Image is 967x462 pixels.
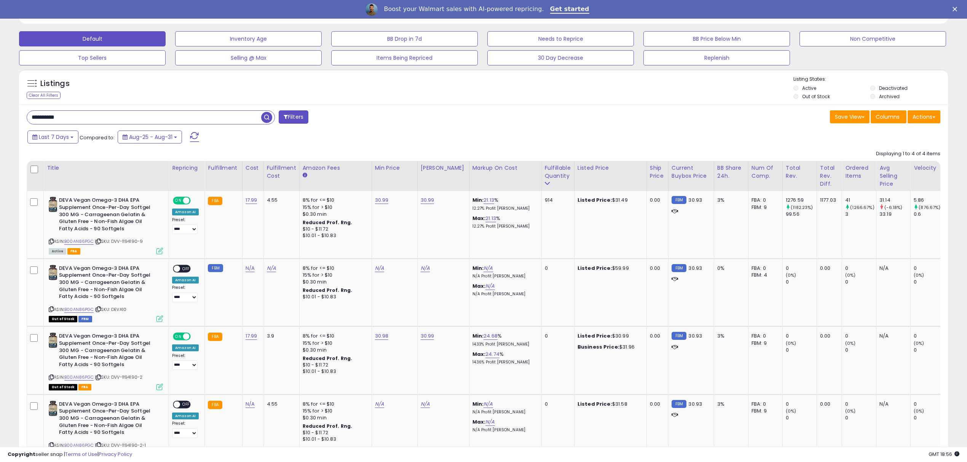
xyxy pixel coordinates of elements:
p: N/A Profit [PERSON_NAME] [472,274,536,279]
b: DEVA Vegan Omega-3 DHA EPA Supplement Once-Per-Day Softgel 300 MG - Carrageenan Gelatin & Gluten ... [59,197,152,234]
a: B00AN86PGC [64,374,94,381]
div: FBA: 0 [752,265,777,272]
span: All listings that are currently out of stock and unavailable for purchase on Amazon [49,384,77,390]
div: Fulfillable Quantity [545,164,571,180]
div: ASIN: [49,197,163,253]
b: Reduced Prof. Rng. [303,219,353,226]
b: Listed Price: [578,264,612,272]
div: FBA: 0 [752,197,777,204]
div: 0 [545,333,568,339]
div: 4.55 [267,401,294,408]
div: 15% for > $10 [303,340,366,347]
div: 0.00 [650,333,662,339]
small: (0%) [845,272,856,278]
div: Amazon AI [172,209,199,215]
a: 21.13 [485,215,496,222]
a: N/A [375,400,384,408]
b: Reduced Prof. Rng. [303,423,353,429]
a: 24.74 [485,350,499,358]
div: $10 - $11.72 [303,226,366,233]
a: N/A [483,264,493,272]
b: DEVA Vegan Omega-3 DHA EPA Supplement Once-Per-Day Softgel 300 MG - Carrageenan Gelatin & Gluten ... [59,401,152,438]
div: Fulfillment [208,164,239,172]
b: Reduced Prof. Rng. [303,287,353,293]
div: $31.58 [578,401,641,408]
b: Max: [472,282,486,290]
button: Selling @ Max [175,50,322,65]
small: (0%) [914,340,924,346]
a: 24.68 [483,332,498,340]
div: Preset: [172,421,199,438]
span: 30.93 [688,264,702,272]
b: Max: [472,350,486,358]
div: FBM: 4 [752,272,777,279]
div: 0 [914,279,945,285]
button: Aug-25 - Aug-31 [118,131,182,143]
div: $59.99 [578,265,641,272]
p: 12.27% Profit [PERSON_NAME] [472,224,536,229]
div: 0.6 [914,211,945,218]
div: 0 [845,401,876,408]
div: 31.14 [879,197,910,204]
div: $31.96 [578,344,641,350]
div: $10 - $11.72 [303,362,366,368]
button: Items Being Repriced [331,50,478,65]
a: N/A [483,400,493,408]
small: (-6.18%) [884,204,902,210]
b: Listed Price: [578,332,612,339]
div: 5.86 [914,197,945,204]
div: 0.00 [650,265,662,272]
div: Total Rev. Diff. [820,164,839,188]
div: Close [953,7,960,11]
div: % [472,215,536,229]
div: 0 [786,347,817,354]
button: BB Drop in 7d [331,31,478,46]
div: Preset: [172,353,199,370]
small: FBA [208,401,222,409]
a: N/A [246,264,255,272]
div: Ordered Items [845,164,873,180]
div: Num of Comp. [752,164,779,180]
div: $10.01 - $10.83 [303,294,366,300]
a: N/A [267,264,276,272]
div: Amazon AI [172,277,199,284]
div: FBA: 0 [752,401,777,408]
span: | SKU: DVV-1194190-9 [95,238,143,244]
div: 0 [914,265,945,272]
span: All listings that are currently out of stock and unavailable for purchase on Amazon [49,316,77,322]
button: Last 7 Days [27,131,78,143]
span: 30.93 [688,400,702,408]
div: 8% for <= $10 [303,333,366,339]
div: $31.49 [578,197,641,204]
div: Amazon AI [172,413,199,419]
div: 8% for <= $10 [303,197,366,204]
div: FBM: 9 [752,340,777,347]
label: Archived [879,93,900,100]
a: 21.13 [483,196,494,204]
a: 30.99 [375,196,389,204]
p: N/A Profit [PERSON_NAME] [472,409,536,415]
div: 0 [545,265,568,272]
small: FBA [208,197,222,205]
b: Reduced Prof. Rng. [303,355,353,362]
a: Privacy Policy [99,451,132,458]
div: Current Buybox Price [672,164,711,180]
img: 51pJJzdogwL._SL40_.jpg [49,333,57,348]
div: 914 [545,197,568,204]
div: 41 [845,197,876,204]
div: 0 [786,333,817,339]
button: Non Competitive [799,31,946,46]
small: (0%) [786,340,796,346]
div: $0.30 min [303,347,366,354]
div: 15% for > $10 [303,204,366,211]
b: Listed Price: [578,196,612,204]
div: Fulfillment Cost [267,164,296,180]
div: FBA: 0 [752,333,777,339]
button: Needs to Reprice [487,31,634,46]
div: N/A [879,333,905,339]
a: N/A [246,400,255,408]
div: Clear All Filters [27,92,61,99]
div: N/A [879,401,905,408]
div: FBM: 9 [752,408,777,414]
a: 17.99 [246,196,257,204]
